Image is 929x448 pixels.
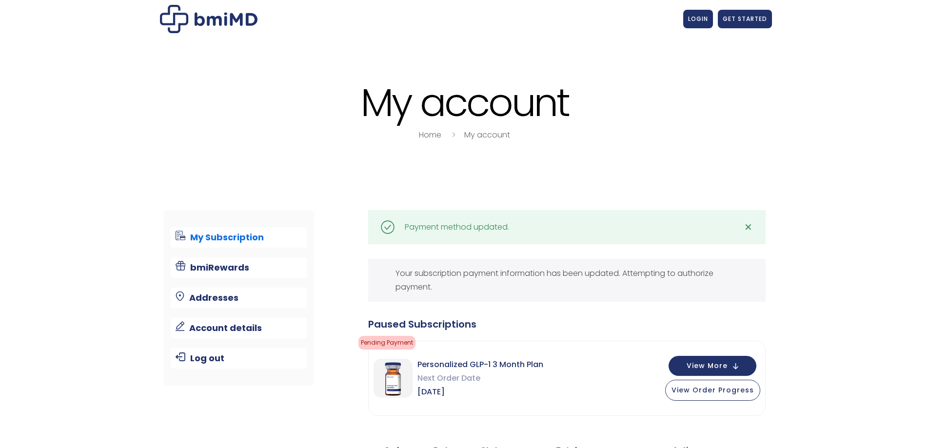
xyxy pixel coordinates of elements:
div: Paused Subscriptions [368,317,766,331]
a: Addresses [171,288,307,308]
button: View More [669,356,756,376]
span: View More [687,363,728,369]
a: Home [419,129,441,140]
div: Your subscription payment information has been updated. Attempting to authorize payment. [368,259,766,302]
a: My Subscription [171,227,307,248]
a: My account [464,129,510,140]
div: Payment method updated. [405,220,509,234]
a: Account details [171,318,307,338]
nav: Account pages [163,210,314,386]
img: Personalized GLP-1 3 Month Plan [374,359,413,398]
span: [DATE] [417,385,543,399]
a: LOGIN [683,10,713,28]
span: Next Order Date [417,371,543,385]
i: breadcrumbs separator [448,129,459,140]
span: Pending Payment [358,336,415,350]
button: View Order Progress [665,380,760,401]
h1: My account [158,82,772,123]
span: LOGIN [688,15,708,23]
a: GET STARTED [718,10,772,28]
a: bmiRewards [171,257,307,278]
span: ✕ [744,220,752,234]
img: My account [160,5,257,33]
span: Personalized GLP-1 3 Month Plan [417,358,543,371]
span: GET STARTED [723,15,767,23]
a: Log out [171,348,307,369]
a: ✕ [739,217,758,237]
span: View Order Progress [672,385,754,395]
